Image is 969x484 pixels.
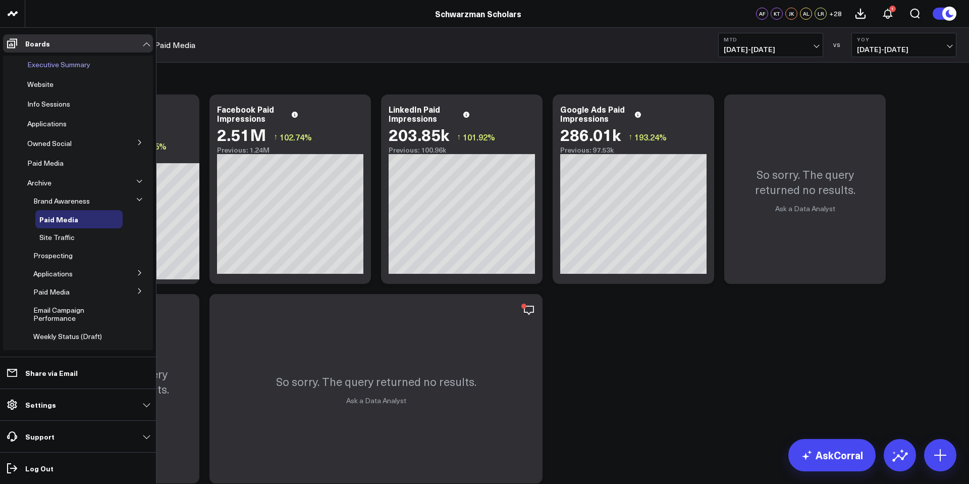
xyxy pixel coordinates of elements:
[829,10,842,17] span: + 28
[217,125,266,143] div: 2.51M
[346,396,406,405] a: Ask a Data Analyst
[851,33,956,57] button: YoY[DATE]-[DATE]
[217,105,286,123] div: Facebook Paid Impressions
[560,105,629,123] div: Google Ads Paid Impressions
[27,158,64,168] span: Paid Media
[27,178,51,187] span: Archive
[25,369,78,377] p: Share via Email
[828,42,846,48] div: VS
[33,269,73,278] span: Applications
[27,61,90,69] a: Executive Summary
[785,8,797,20] div: JK
[788,439,876,471] a: AskCorral
[27,60,90,69] span: Executive Summary
[628,130,632,143] span: ↑
[33,305,84,323] span: Email Campaign Performance
[27,179,51,187] a: Archive
[155,39,195,51] a: Paid Media
[274,130,278,143] span: ↑
[3,459,153,477] a: Log Out
[775,204,835,213] a: Ask a Data Analyst
[389,125,449,143] div: 203.85k
[560,125,621,143] div: 286.01k
[33,306,105,322] a: Email Campaign Performance
[857,45,951,54] span: [DATE] - [DATE]
[33,350,96,367] span: Executive Summary (Legacy)
[27,79,53,89] span: Website
[217,146,363,154] div: Previous: 1.24M
[276,374,476,389] p: So sorry. The query returned no results.
[280,131,312,142] span: 102.74%
[27,80,53,88] a: Website
[33,252,73,260] a: Prospecting
[634,131,667,142] span: 193.24%
[33,196,90,206] span: Brand Awareness
[25,39,50,47] p: Boards
[33,251,73,260] span: Prospecting
[457,130,461,143] span: ↑
[889,6,896,12] div: 1
[39,214,78,224] span: Paid Media
[25,464,53,472] p: Log Out
[25,401,56,409] p: Settings
[857,36,951,42] b: YoY
[463,131,495,142] span: 101.92%
[435,8,521,19] a: Schwarzman Scholars
[389,105,457,123] div: LinkedIn Paid Impressions
[27,139,72,148] a: Owned Social
[718,33,823,57] button: MTD[DATE]-[DATE]
[756,8,768,20] div: AF
[389,146,535,154] div: Previous: 100.96k
[33,332,102,341] a: Weekly Status (Draft)
[771,8,783,20] div: KT
[33,197,90,205] a: Brand Awareness
[734,167,876,197] p: So sorry. The query returned no results.
[39,233,75,241] a: Site Traffic
[800,8,812,20] div: AL
[27,120,67,128] a: Applications
[724,36,818,42] b: MTD
[27,138,72,148] span: Owned Social
[27,99,70,109] span: Info Sessions
[27,159,64,167] a: Paid Media
[560,146,707,154] div: Previous: 97.53k
[39,215,78,223] a: Paid Media
[33,331,102,341] span: Weekly Status (Draft)
[33,288,70,296] a: Paid Media
[829,8,842,20] button: +28
[27,119,67,128] span: Applications
[815,8,827,20] div: LR
[724,45,818,54] span: [DATE] - [DATE]
[25,432,55,441] p: Support
[33,270,73,278] a: Applications
[33,287,70,297] span: Paid Media
[27,100,70,108] a: Info Sessions
[39,232,75,242] span: Site Traffic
